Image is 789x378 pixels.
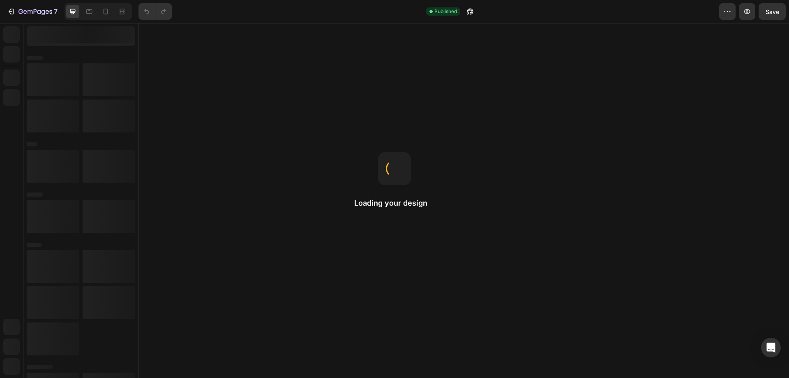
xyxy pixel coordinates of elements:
[54,7,58,16] p: 7
[759,3,786,20] button: Save
[138,3,172,20] div: Undo/Redo
[766,8,779,15] span: Save
[761,338,781,357] div: Open Intercom Messenger
[434,8,457,15] span: Published
[3,3,61,20] button: 7
[354,198,435,208] h2: Loading your design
